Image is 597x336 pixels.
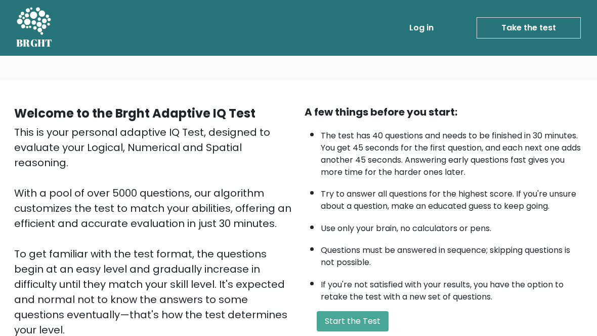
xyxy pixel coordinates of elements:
li: If you're not satisfied with your results, you have the option to retake the test with a new set ... [321,274,583,303]
button: Start the Test [317,311,389,331]
b: Welcome to the Brght Adaptive IQ Test [14,105,255,122]
li: Questions must be answered in sequence; skipping questions is not possible. [321,239,583,269]
div: A few things before you start: [305,104,583,120]
li: Try to answer all questions for the highest score. If you're unsure about a question, make an edu... [321,183,583,212]
h5: BRGHT [16,37,53,49]
a: Take the test [477,17,581,39]
li: The test has 40 questions and needs to be finished in 30 minutes. You get 45 seconds for the firs... [321,125,583,178]
a: BRGHT [16,4,53,52]
a: Log in [405,18,438,38]
li: Use only your brain, no calculators or pens. [321,217,583,235]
